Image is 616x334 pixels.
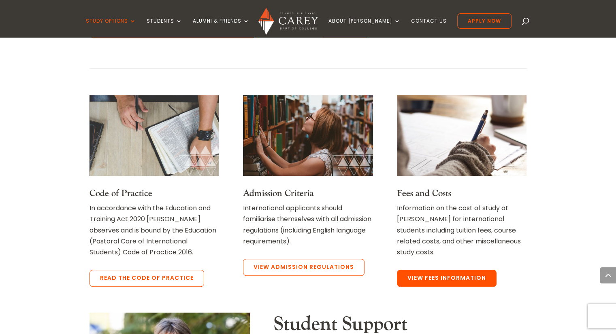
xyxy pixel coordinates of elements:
[90,188,152,199] a: Code of Practice
[90,203,219,258] p: In accordance with the Education and Training Act 2020 [PERSON_NAME] observes and is bound by the...
[258,8,318,35] img: Carey Baptist College
[90,270,204,287] a: Read the Code of Practice
[243,259,364,276] a: View Admission Regulations
[397,188,451,199] a: Fees and Costs
[328,18,401,37] a: About [PERSON_NAME]
[397,95,526,176] img: A hand writing links to Fees and Money Matters
[397,169,526,178] a: A hand writing links to Fees and Money Matters
[411,18,447,37] a: Contact Us
[243,188,314,199] a: Admission Criteria
[457,13,512,29] a: Apply Now
[90,95,219,176] img: an arm holding an open bible
[243,203,373,247] p: International applicants should familiarise themselves with all admission regulations (including ...
[243,169,373,178] a: Woman looking for a book in a library
[147,18,182,37] a: Students
[86,18,136,37] a: Study Options
[90,169,219,178] a: an arm holding an open bible
[193,18,249,37] a: Alumni & Friends
[397,203,526,258] p: Information on the cost of study at [PERSON_NAME] for international students including tuition fe...
[243,95,373,176] img: Woman looking for a book in a library
[397,270,497,287] a: View Fees Information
